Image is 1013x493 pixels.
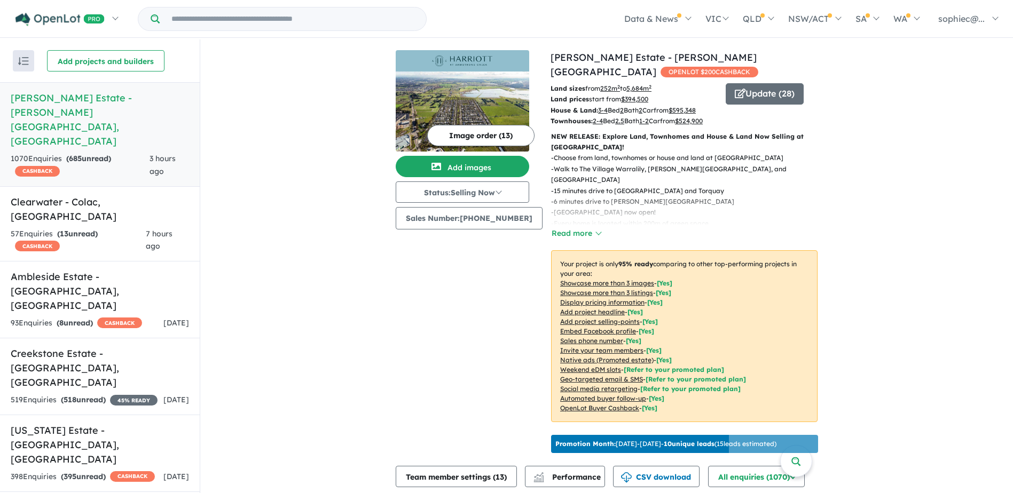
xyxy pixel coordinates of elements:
[551,106,598,114] b: House & Land:
[396,181,529,203] button: Status:Selling Now
[396,71,529,152] img: Harriott Estate - Armstrong Creek
[626,337,641,345] span: [ Yes ]
[646,375,746,383] span: [Refer to your promoted plan]
[11,91,189,148] h5: [PERSON_NAME] Estate - [PERSON_NAME][GEOGRAPHIC_DATA] , [GEOGRAPHIC_DATA]
[593,117,603,125] u: 2-4
[427,125,535,146] button: Image order (13)
[551,196,826,207] p: - 6 minutes drive to [PERSON_NAME][GEOGRAPHIC_DATA]
[624,365,724,373] span: [Refer to your promoted plan]
[551,105,718,116] p: Bed Bath Car from
[598,106,608,114] u: 3-4
[11,423,189,466] h5: [US_STATE] Estate - [GEOGRAPHIC_DATA] , [GEOGRAPHIC_DATA]
[560,298,645,306] u: Display pricing information
[163,472,189,481] span: [DATE]
[555,440,616,448] b: Promotion Month:
[396,50,529,152] a: Harriott Estate - Armstrong Creek LogoHarriott Estate - Armstrong Creek
[551,250,818,422] p: Your project is only comparing to other top-performing projects in your area: - - - - - - - - - -...
[560,356,654,364] u: Native ads (Promoted estate)
[146,229,172,251] span: 7 hours ago
[617,84,620,90] sup: 2
[621,95,648,103] u: $ 394,500
[551,95,589,103] b: Land prices
[646,346,662,354] span: [ Yes ]
[560,308,625,316] u: Add project headline
[11,228,146,253] div: 57 Enquir ies
[647,298,663,306] span: [ Yes ]
[64,472,76,481] span: 395
[525,466,605,487] button: Performance
[11,394,158,407] div: 519 Enquir ies
[613,466,700,487] button: CSV download
[61,472,106,481] strong: ( unread)
[551,153,826,163] p: - Choose from land, townhomes or house and land at [GEOGRAPHIC_DATA]
[560,337,623,345] u: Sales phone number
[642,404,657,412] span: [Yes]
[551,84,585,92] b: Land sizes
[551,116,718,126] p: Bed Bath Car from
[11,346,189,389] h5: Creekstone Estate - [GEOGRAPHIC_DATA] , [GEOGRAPHIC_DATA]
[560,385,638,393] u: Social media retargeting
[669,106,696,114] u: $ 595,348
[97,317,142,328] span: CASHBACK
[551,164,826,186] p: - Walk to The Village Warralily, [PERSON_NAME][GEOGRAPHIC_DATA], and [GEOGRAPHIC_DATA]
[66,154,111,163] strong: ( unread)
[551,51,757,78] a: [PERSON_NAME] Estate - [PERSON_NAME][GEOGRAPHIC_DATA]
[649,84,651,90] sup: 2
[600,84,620,92] u: 252 m
[59,318,64,328] span: 8
[664,440,714,448] b: 10 unique leads
[639,106,642,114] u: 2
[150,154,176,176] span: 3 hours ago
[560,375,643,383] u: Geo-targeted email & SMS
[18,57,29,65] img: sort.svg
[642,317,658,325] span: [ Yes ]
[15,166,60,177] span: CASHBACK
[69,154,82,163] span: 685
[163,318,189,328] span: [DATE]
[11,269,189,313] h5: Ambleside Estate - [GEOGRAPHIC_DATA] , [GEOGRAPHIC_DATA]
[560,365,621,373] u: Weekend eDM slots
[533,475,544,482] img: bar-chart.svg
[560,279,654,287] u: Showcase more than 3 images
[534,472,544,478] img: line-chart.svg
[110,471,155,482] span: CASHBACK
[400,54,525,67] img: Harriott Estate - Armstrong Creek Logo
[551,131,818,153] p: NEW RELEASE: Explore Land, Townhomes and House & Land Now Selling at [GEOGRAPHIC_DATA]!
[163,395,189,404] span: [DATE]
[560,289,653,297] u: Showcase more than 3 listings
[11,153,150,178] div: 1070 Enquir ies
[560,394,646,402] u: Automated buyer follow-up
[551,207,826,218] p: - [GEOGRAPHIC_DATA] now open!
[396,156,529,177] button: Add images
[620,106,624,114] u: 2
[551,94,718,105] p: start from
[640,385,741,393] span: [Refer to your promoted plan]
[11,317,142,330] div: 93 Enquir ies
[560,317,640,325] u: Add project selling-points
[57,318,93,328] strong: ( unread)
[110,395,158,405] span: 45 % READY
[57,229,98,238] strong: ( unread)
[560,327,636,335] u: Embed Facebook profile
[535,472,601,482] span: Performance
[396,466,517,487] button: Team member settings (13)
[639,117,649,125] u: 1-2
[726,83,804,105] button: Update (28)
[560,404,639,412] u: OpenLot Buyer Cashback
[551,218,826,229] p: - Every home is located within 200m of green space
[618,260,653,268] b: 95 % ready
[621,472,632,483] img: download icon
[162,7,424,30] input: Try estate name, suburb, builder or developer
[551,227,601,240] button: Read more
[649,394,664,402] span: [Yes]
[620,84,651,92] span: to
[396,207,543,229] button: Sales Number:[PHONE_NUMBER]
[551,117,593,125] b: Townhouses:
[560,346,643,354] u: Invite your team members
[11,471,155,483] div: 398 Enquir ies
[661,67,758,77] span: OPENLOT $ 200 CASHBACK
[656,289,671,297] span: [ Yes ]
[626,84,651,92] u: 5,684 m
[657,279,672,287] span: [ Yes ]
[496,472,504,482] span: 13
